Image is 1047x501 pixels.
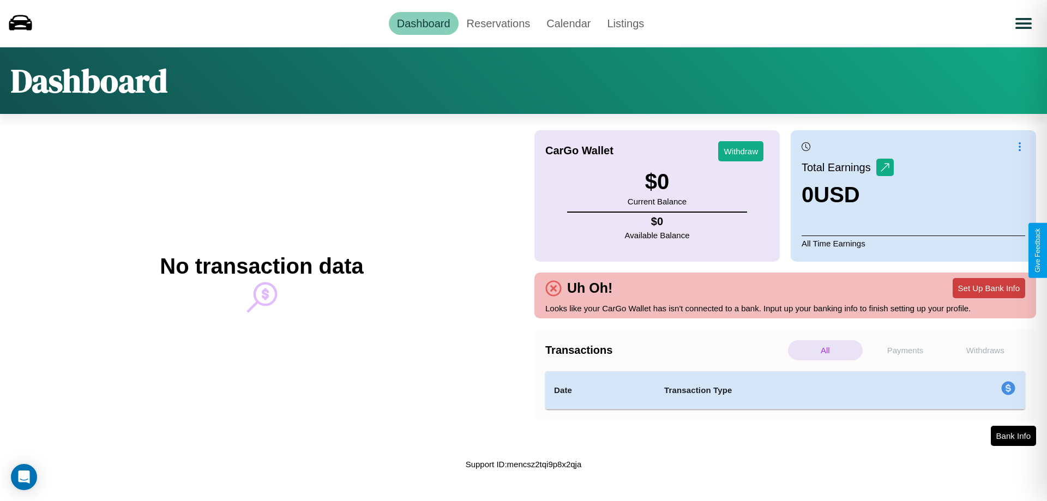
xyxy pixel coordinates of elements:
[868,340,943,360] p: Payments
[802,183,894,207] h3: 0 USD
[625,215,690,228] h4: $ 0
[466,457,582,472] p: Support ID: mencsz2tqi9p8x2qja
[538,12,599,35] a: Calendar
[554,384,647,397] h4: Date
[599,12,652,35] a: Listings
[11,464,37,490] div: Open Intercom Messenger
[1008,8,1039,39] button: Open menu
[389,12,459,35] a: Dashboard
[545,371,1025,409] table: simple table
[1034,228,1042,273] div: Give Feedback
[802,236,1025,251] p: All Time Earnings
[11,58,167,103] h1: Dashboard
[459,12,539,35] a: Reservations
[545,301,1025,316] p: Looks like your CarGo Wallet has isn't connected to a bank. Input up your banking info to finish ...
[545,144,613,157] h4: CarGo Wallet
[562,280,618,296] h4: Uh Oh!
[991,426,1036,446] button: Bank Info
[160,254,363,279] h2: No transaction data
[788,340,863,360] p: All
[953,278,1025,298] button: Set Up Bank Info
[664,384,912,397] h4: Transaction Type
[625,228,690,243] p: Available Balance
[718,141,763,161] button: Withdraw
[628,194,687,209] p: Current Balance
[545,344,785,357] h4: Transactions
[948,340,1022,360] p: Withdraws
[628,170,687,194] h3: $ 0
[802,158,876,177] p: Total Earnings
